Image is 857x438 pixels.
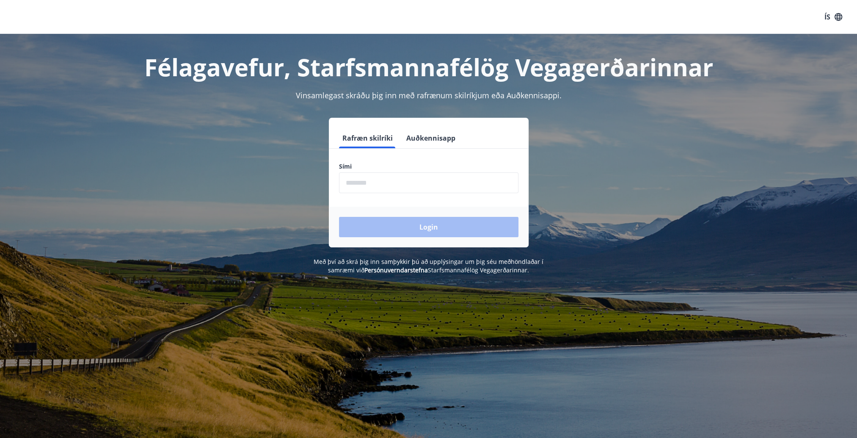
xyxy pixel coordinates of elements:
[403,128,459,148] button: Auðkennisapp
[339,128,396,148] button: Rafræn skilríki
[820,9,847,25] button: ÍS
[314,258,543,274] span: Með því að skrá þig inn samþykkir þú að upplýsingar um þig séu meðhöndlaðar í samræmi við Starfsm...
[364,266,428,274] a: Persónuverndarstefna
[296,90,562,100] span: Vinsamlegast skráðu þig inn með rafrænum skilríkjum eða Auðkennisappi.
[134,51,723,83] h1: Félagavefur, Starfsmannafélög Vegagerðarinnar
[339,162,518,171] label: Sími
